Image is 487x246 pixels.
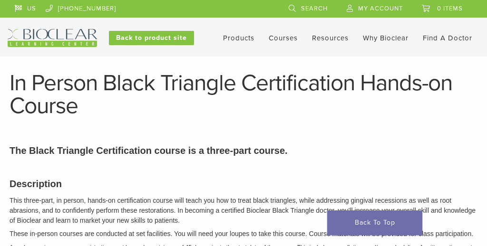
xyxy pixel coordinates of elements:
[109,31,194,45] a: Back to product site
[437,5,463,12] span: 0 items
[363,34,409,42] a: Why Bioclear
[269,34,298,42] a: Courses
[358,5,403,12] span: My Account
[327,210,422,235] a: Back To Top
[10,229,477,239] p: These in-person courses are conducted at set facilities. You will need your loupes to take this c...
[223,34,254,42] a: Products
[10,143,477,158] p: The Black Triangle Certification course is a three-part course.
[8,29,97,47] img: Bioclear
[10,196,477,226] p: This three-part, in person, hands-on certification course will teach you how to treat black trian...
[423,34,472,42] a: Find A Doctor
[301,5,328,12] span: Search
[10,177,477,191] h3: Description
[10,72,477,117] h1: In Person Black Triangle Certification Hands-on Course
[312,34,349,42] a: Resources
